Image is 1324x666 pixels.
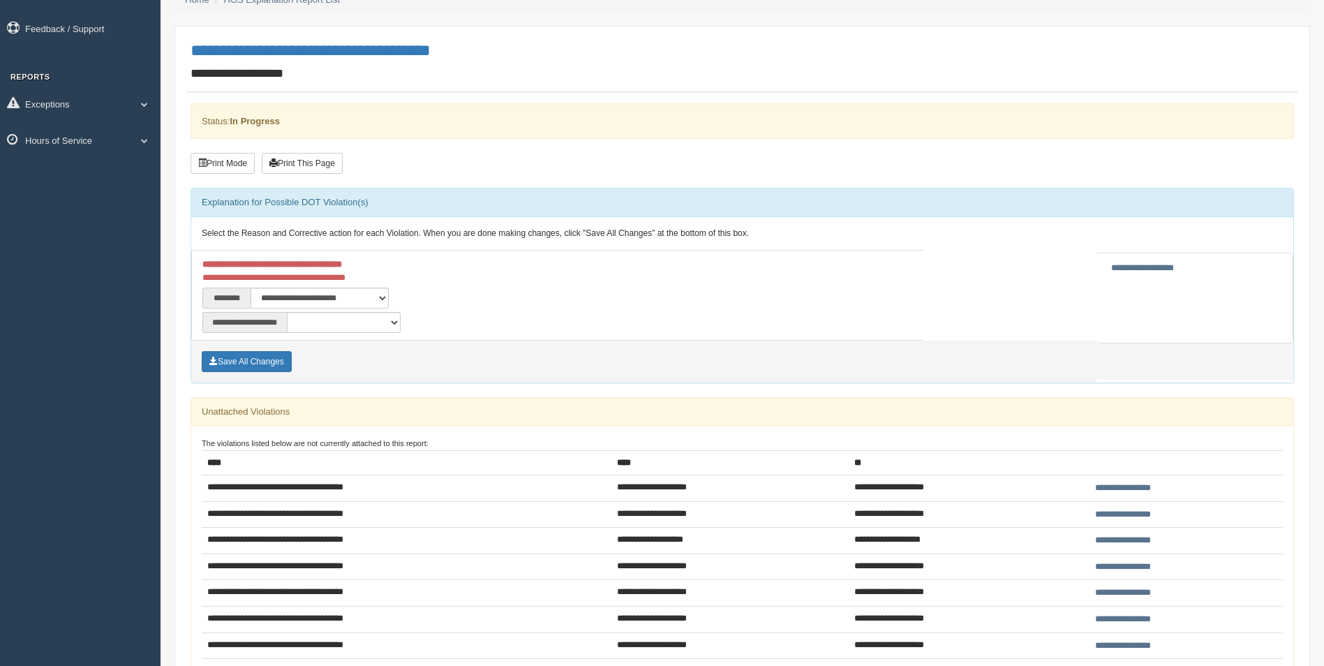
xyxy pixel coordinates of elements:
[191,103,1294,139] div: Status:
[191,153,255,174] button: Print Mode
[191,217,1293,251] div: Select the Reason and Corrective action for each Violation. When you are done making changes, cli...
[202,351,292,372] button: Save
[191,188,1293,216] div: Explanation for Possible DOT Violation(s)
[262,153,343,174] button: Print This Page
[202,439,429,447] small: The violations listed below are not currently attached to this report:
[191,398,1293,426] div: Unattached Violations
[230,116,280,126] strong: In Progress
